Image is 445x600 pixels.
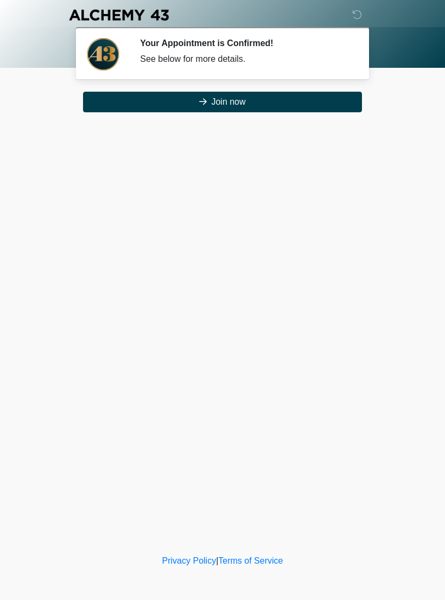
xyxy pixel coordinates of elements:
[83,92,362,112] button: Join now
[140,53,350,66] div: See below for more details.
[162,556,217,565] a: Privacy Policy
[68,8,170,22] img: Alchemy 43 Logo
[216,556,218,565] a: |
[218,556,283,565] a: Terms of Service
[87,38,119,71] img: Agent Avatar
[140,38,350,48] h2: Your Appointment is Confirmed!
